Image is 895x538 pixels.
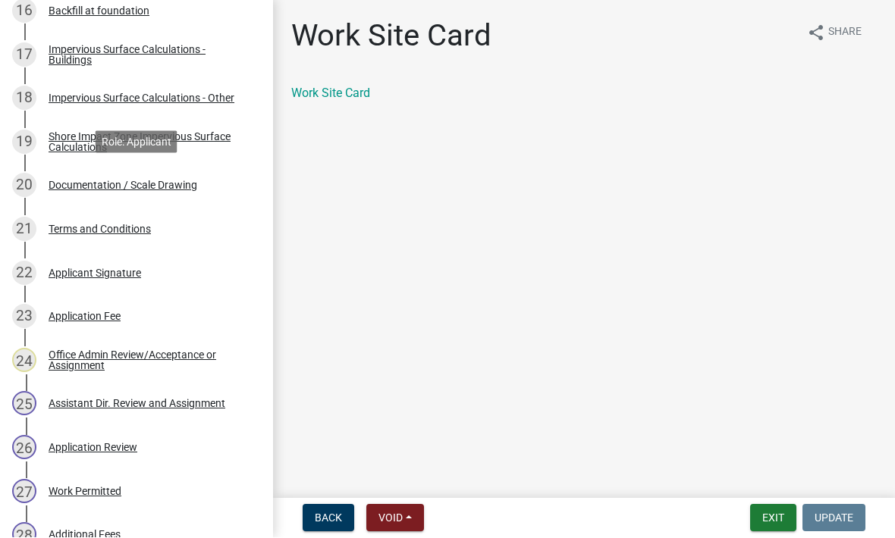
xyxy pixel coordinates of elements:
div: 24 [12,349,36,373]
h1: Work Site Card [291,18,491,55]
div: Terms and Conditions [49,224,151,235]
div: 18 [12,86,36,111]
button: Void [366,505,424,532]
div: 19 [12,130,36,155]
button: shareShare [795,18,874,48]
div: 25 [12,392,36,416]
a: Work Site Card [291,86,370,101]
div: 27 [12,480,36,504]
div: 26 [12,436,36,460]
div: 17 [12,43,36,67]
div: Work Permitted [49,486,121,497]
div: Impervious Surface Calculations - Other [49,93,234,104]
div: 20 [12,174,36,198]
button: Back [303,505,354,532]
span: Void [378,512,403,524]
div: 22 [12,261,36,286]
div: Role: Applicant [96,131,177,153]
div: Application Review [49,443,137,453]
span: Update [815,512,853,524]
div: Shore Impact Zone Impervious Surface Calculations [49,132,249,153]
div: 23 [12,305,36,329]
i: share [807,24,825,42]
button: Exit [750,505,796,532]
div: 21 [12,217,36,242]
span: Share [828,24,862,42]
div: Assistant Dir. Review and Assignment [49,399,225,409]
div: Documentation / Scale Drawing [49,180,197,191]
button: Update [802,505,865,532]
div: Applicant Signature [49,268,141,279]
div: Impervious Surface Calculations - Buildings [49,45,249,66]
div: Office Admin Review/Acceptance or Assignment [49,350,249,371]
div: Backfill at foundation [49,6,149,17]
div: Application Fee [49,311,121,322]
span: Back [315,512,342,524]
